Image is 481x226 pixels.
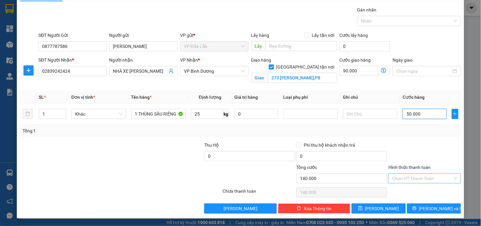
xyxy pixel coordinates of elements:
div: Người gửi [109,32,178,39]
span: VP Nhận [180,57,198,63]
button: [PERSON_NAME] [204,203,276,214]
div: SĐT Người Gửi [38,32,107,39]
button: delete [23,109,33,119]
span: delete [297,206,301,211]
input: VD: Bàn, Ghế [131,109,186,119]
span: Thu Hộ [204,143,219,148]
input: Dọc đường [266,41,337,51]
span: Khác [75,109,122,119]
span: VP Đắk Lắk [184,42,244,51]
span: kg [223,109,229,119]
div: Chưa thanh toán [222,188,296,199]
input: 0 [234,109,278,119]
input: Cước giao hàng [340,66,378,76]
span: Tên hàng [131,95,152,100]
label: Cước lấy hàng [340,33,368,38]
div: Người nhận [109,56,178,63]
span: Tổng cước [296,165,317,170]
div: VP gửi [180,32,248,39]
span: plus [452,111,458,116]
input: Ngày giao [396,68,451,75]
span: dollar-circle [381,68,386,73]
span: Giá trị hàng [234,95,258,100]
span: Định lượng [199,95,221,100]
span: [GEOGRAPHIC_DATA] tận nơi [274,63,337,70]
input: Cước lấy hàng [340,41,390,51]
span: SL [39,95,44,100]
input: Ghi Chú [343,109,398,119]
span: Lấy tận nơi [309,32,337,39]
span: Phí thu hộ khách nhận trả [302,142,358,149]
div: 0973793946 [5,28,50,37]
span: Giao [251,73,268,83]
th: Loại phụ phí [281,91,341,103]
button: printer[PERSON_NAME] và In [407,203,461,214]
label: Gán nhãn [357,7,377,12]
button: save[PERSON_NAME] [352,203,406,214]
div: VP Đắk Lắk [5,5,50,21]
div: Tổng: 1 [23,127,186,134]
span: plus [24,68,33,73]
div: DUY [5,21,50,28]
span: TC: [54,30,63,36]
span: Gửi: [5,6,15,13]
span: Lấy [251,41,266,51]
button: deleteXóa Thông tin [278,203,350,214]
span: user-add [169,69,174,74]
span: [PERSON_NAME] và In [419,205,464,212]
label: Hình thức thanh toán [388,165,431,170]
span: Nhận: [54,6,69,13]
div: [PERSON_NAME] [54,13,139,21]
span: [PERSON_NAME] [365,205,399,212]
button: plus [452,109,458,119]
span: [STREET_ADDRESS][PERSON_NAME]. [54,36,139,58]
span: VP Bình Dương [184,66,244,76]
span: [PERSON_NAME] [224,205,257,212]
div: SĐT Người Nhận [38,56,107,63]
span: Lấy hàng [251,33,270,38]
span: Giao hàng [251,57,271,63]
label: Cước giao hàng [340,57,371,63]
button: plus [23,65,34,76]
th: Ghi chú [341,91,400,103]
div: VP Bình Dương [54,5,139,13]
span: save [358,206,363,211]
span: printer [412,206,417,211]
label: Ngày giao [393,57,413,63]
span: Cước hàng [403,95,425,100]
span: Đơn vị tính [71,95,95,100]
div: 0939388861 [54,21,139,30]
input: Giao tận nơi [268,73,337,83]
span: Xóa Thông tin [304,205,331,212]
